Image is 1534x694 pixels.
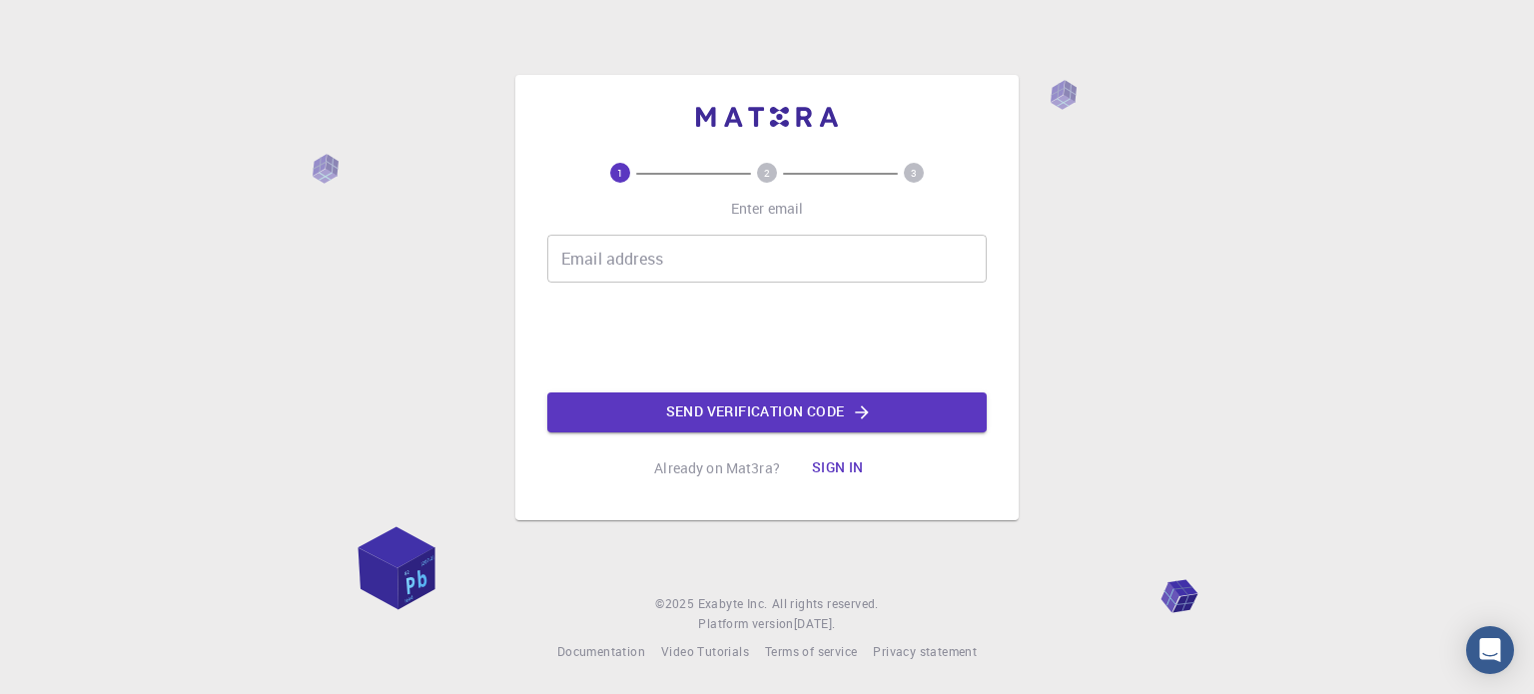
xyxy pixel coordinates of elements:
[764,166,770,180] text: 2
[547,392,987,432] button: Send verification code
[661,643,749,659] span: Video Tutorials
[655,594,697,614] span: © 2025
[1466,626,1514,674] div: Open Intercom Messenger
[557,642,645,662] a: Documentation
[796,448,880,488] button: Sign in
[615,299,919,376] iframe: reCAPTCHA
[765,642,857,662] a: Terms of service
[617,166,623,180] text: 1
[661,642,749,662] a: Video Tutorials
[557,643,645,659] span: Documentation
[794,614,836,634] a: [DATE].
[698,594,768,614] a: Exabyte Inc.
[873,642,977,662] a: Privacy statement
[698,595,768,611] span: Exabyte Inc.
[911,166,917,180] text: 3
[873,643,977,659] span: Privacy statement
[794,615,836,631] span: [DATE] .
[772,594,879,614] span: All rights reserved.
[731,199,804,219] p: Enter email
[654,458,780,478] p: Already on Mat3ra?
[698,614,793,634] span: Platform version
[765,643,857,659] span: Terms of service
